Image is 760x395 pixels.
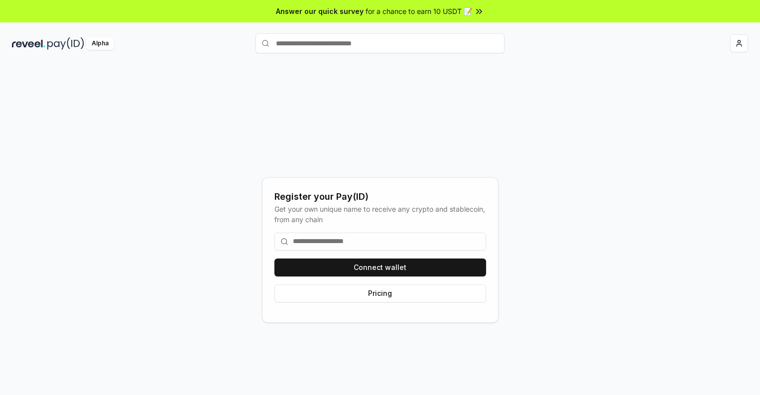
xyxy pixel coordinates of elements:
div: Register your Pay(ID) [274,190,486,204]
div: Get your own unique name to receive any crypto and stablecoin, from any chain [274,204,486,225]
img: reveel_dark [12,37,45,50]
span: Answer our quick survey [276,6,364,16]
button: Connect wallet [274,259,486,276]
img: pay_id [47,37,84,50]
div: Alpha [86,37,114,50]
button: Pricing [274,284,486,302]
span: for a chance to earn 10 USDT 📝 [366,6,472,16]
